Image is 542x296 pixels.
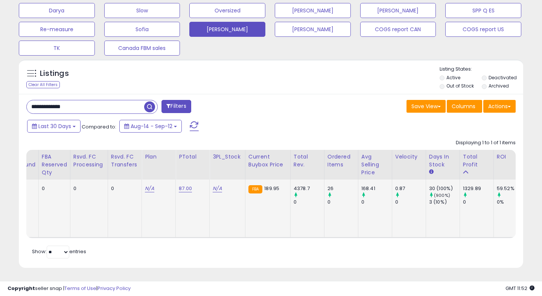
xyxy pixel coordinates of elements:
[429,185,460,192] div: 30 (100%)
[429,153,457,169] div: Days In Stock
[294,185,324,192] div: 4378.7
[264,185,279,192] span: 189.95
[104,22,180,37] button: Sofia
[489,74,517,81] label: Deactivated
[40,68,69,79] h5: Listings
[406,100,446,113] button: Save View
[161,100,191,113] button: Filters
[82,123,116,130] span: Compared to:
[456,139,516,146] div: Displaying 1 to 1 of 1 items
[97,285,131,292] a: Privacy Policy
[111,153,139,169] div: Rsvd. FC Transfers
[275,3,351,18] button: [PERSON_NAME]
[452,103,475,110] span: Columns
[42,185,64,192] div: 0
[38,122,71,130] span: Last 30 Days
[104,41,180,56] button: Canada FBM sales
[463,199,493,205] div: 0
[440,66,524,73] p: Listing States:
[145,153,172,161] div: Plan
[445,3,521,18] button: SPP Q ES
[142,150,176,180] th: CSV column name: cust_attr_5_Plan
[445,22,521,37] button: COGS report US
[189,22,265,37] button: [PERSON_NAME]
[248,185,262,193] small: FBA
[327,185,358,192] div: 26
[73,153,105,169] div: Rsvd. FC Processing
[73,185,102,192] div: 0
[395,199,426,205] div: 0
[19,41,95,56] button: TK
[19,22,95,37] button: Re-measure
[327,153,355,169] div: Ordered Items
[361,185,392,192] div: 168.41
[179,153,206,161] div: PTotal
[447,100,482,113] button: Columns
[119,120,182,133] button: Aug-14 - Sep-12
[360,22,436,37] button: COGS report CAN
[395,153,423,161] div: Velocity
[179,185,192,192] a: 87.00
[42,153,67,177] div: FBA Reserved Qty
[505,285,534,292] span: 2025-10-13 11:52 GMT
[446,74,460,81] label: Active
[446,83,474,89] label: Out of Stock
[497,185,527,192] div: 59.52%
[131,122,172,130] span: Aug-14 - Sep-12
[361,153,389,177] div: Avg Selling Price
[213,185,222,192] a: N/A
[489,83,509,89] label: Archived
[27,120,81,133] button: Last 30 Days
[395,185,426,192] div: 0.87
[463,153,490,169] div: Total Profit
[111,185,136,192] div: 0
[434,192,450,198] small: (900%)
[497,199,527,205] div: 0%
[248,153,287,169] div: Current Buybox Price
[429,169,434,175] small: Days In Stock.
[294,153,321,169] div: Total Rev.
[483,100,516,113] button: Actions
[275,22,351,37] button: [PERSON_NAME]
[26,81,60,88] div: Clear All Filters
[360,3,436,18] button: [PERSON_NAME]
[497,153,524,161] div: ROI
[176,150,210,180] th: CSV column name: cust_attr_1_PTotal
[189,3,265,18] button: Oversized
[213,153,242,161] div: 3PL_Stock
[8,285,131,292] div: seller snap | |
[145,185,154,192] a: N/A
[19,3,95,18] button: Darya
[32,248,86,255] span: Show: entries
[361,199,392,205] div: 0
[294,199,324,205] div: 0
[327,199,358,205] div: 0
[64,285,96,292] a: Terms of Use
[8,285,35,292] strong: Copyright
[210,150,245,180] th: CSV column name: cust_attr_3_3PL_Stock
[429,199,460,205] div: 3 (10%)
[13,153,35,177] div: FBA inbound Qty
[463,185,493,192] div: 1329.89
[104,3,180,18] button: Slow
